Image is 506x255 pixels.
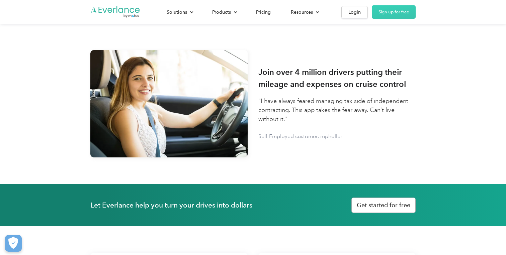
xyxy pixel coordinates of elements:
[90,6,141,18] a: Go to homepage
[90,50,248,157] img: Smiling woman in car
[284,6,325,18] div: Resources
[291,8,313,16] div: Resources
[205,6,243,18] div: Products
[90,201,335,210] h3: Let Everlance help you turn your drives into dollars
[160,6,199,18] div: Solutions
[348,8,361,16] div: Login
[258,97,416,124] div: "I have always feared managing tax side of independent contracting. This app takes the fear away....
[351,198,416,213] a: Get started for free
[258,66,416,90] div: Join over 4 million drivers putting their mileage and expenses on cruise control
[258,132,342,141] p: Self-Employed customer, mpholler
[249,6,277,18] a: Pricing
[341,6,368,18] a: Login
[5,235,22,252] button: Cookies Settings
[212,8,231,16] div: Products
[167,8,187,16] div: Solutions
[372,5,416,19] a: Sign up for free
[256,8,271,16] div: Pricing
